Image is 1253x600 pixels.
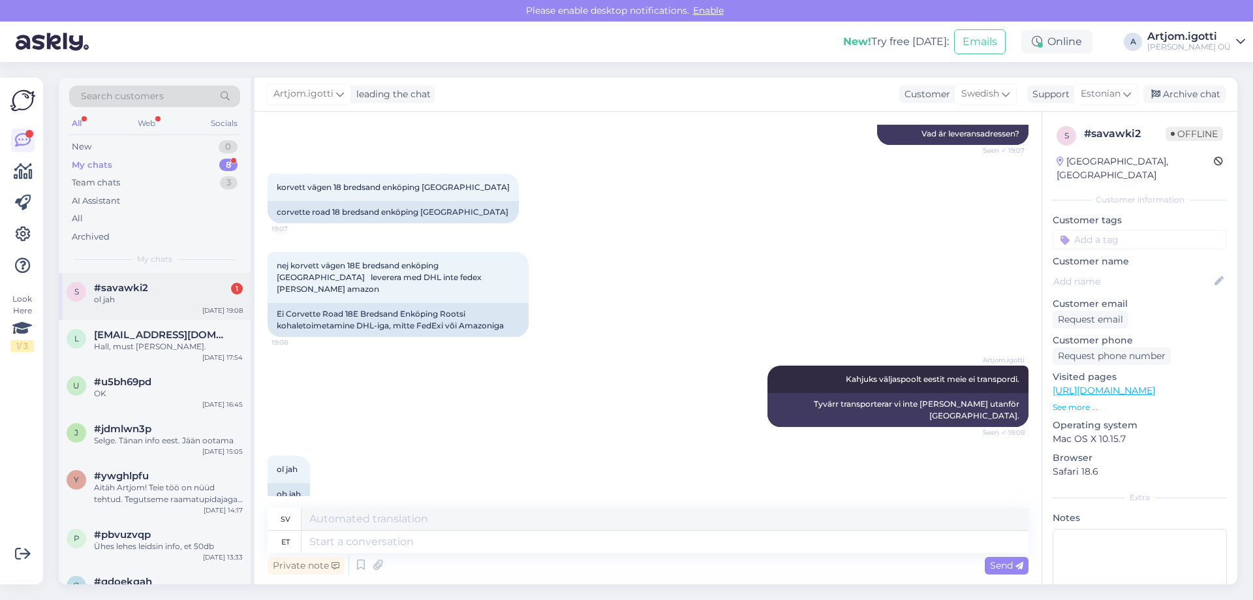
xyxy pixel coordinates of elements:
div: Request email [1053,311,1128,328]
div: New [72,140,91,153]
p: Customer name [1053,255,1227,268]
p: Mac OS X 10.15.7 [1053,432,1227,446]
div: Support [1027,87,1070,101]
div: Selge. Tänan info eest. Jään ootama [94,435,243,447]
span: Estonian [1081,87,1121,101]
div: [PERSON_NAME] OÜ [1147,42,1231,52]
p: See more ... [1053,402,1227,413]
span: l [74,334,79,343]
div: 1 / 3 [10,340,34,352]
div: All [69,115,84,132]
div: # savawki2 [1084,126,1166,142]
div: sv [281,508,290,530]
span: #ywghlpfu [94,470,149,482]
div: [DATE] 19:08 [202,306,243,315]
div: Team chats [72,176,120,189]
span: #qdoekqah [94,576,152,588]
span: korvett vägen 18 bredsand enköping [GEOGRAPHIC_DATA] [277,182,510,192]
div: Look Here [10,293,34,352]
span: 19:08 [271,338,320,347]
span: #jdmlwn3p [94,423,151,435]
div: Private note [268,557,345,575]
span: 19:07 [271,224,320,234]
div: Ühes lehes leidsin info, et 50db [94,541,243,552]
div: Customer [899,87,950,101]
div: Web [135,115,158,132]
div: 1 [231,283,243,294]
div: AI Assistant [72,195,120,208]
span: Seen ✓ 19:07 [976,146,1025,155]
input: Add a tag [1053,230,1227,249]
a: [URL][DOMAIN_NAME] [1053,385,1155,396]
div: Vad är leveransadressen? [877,123,1029,145]
div: leading the chat [351,87,431,101]
div: Archive chat [1143,86,1226,103]
span: q [73,580,80,590]
span: #savawki2 [94,282,148,294]
div: Aitäh Artjom! Teie töö on nüüd tehtud. Tegutseme raamatupidajaga edasi... [94,482,243,505]
div: 8 [219,159,238,172]
span: s [74,287,79,296]
span: #pbvuzvqp [94,529,151,541]
div: [DATE] 15:05 [202,447,243,456]
div: Archived [72,230,110,244]
div: Online [1021,30,1092,54]
p: Customer email [1053,297,1227,311]
input: Add name [1053,274,1212,289]
a: Artjom.igotti[PERSON_NAME] OÜ [1147,31,1245,52]
span: Kahjuks väljaspoolt eestit meie ei transpordi. [846,374,1019,384]
span: p [74,533,80,543]
div: A [1124,33,1142,51]
div: Request phone number [1053,347,1171,365]
span: My chats [137,253,172,265]
div: Extra [1053,492,1227,503]
div: oh jah [268,483,310,505]
button: Emails [954,29,1006,54]
div: OK [94,388,243,400]
p: Browser [1053,451,1227,465]
div: All [72,212,83,225]
div: [DATE] 13:33 [203,552,243,562]
span: s [1064,131,1069,140]
div: [DATE] 16:45 [202,400,243,409]
span: ol jah [277,464,298,474]
span: #u5bh69pd [94,376,151,388]
span: Seen ✓ 19:08 [976,428,1025,437]
p: Customer phone [1053,334,1227,347]
p: Visited pages [1053,370,1227,384]
div: Tyvärr transporterar vi inte [PERSON_NAME] utanför [GEOGRAPHIC_DATA]. [767,393,1029,427]
span: Search customers [81,89,164,103]
span: j [74,428,78,437]
b: New! [843,35,871,48]
span: Artjom.igotti [976,355,1025,365]
span: Artjom.igotti [273,87,333,101]
div: 3 [220,176,238,189]
span: liina.liiv@gmail.com [94,329,230,341]
p: Safari 18.6 [1053,465,1227,479]
div: Try free [DATE]: [843,34,949,50]
div: [DATE] 17:54 [202,353,243,362]
span: Swedish [961,87,999,101]
div: Socials [208,115,240,132]
div: corvette road 18 bredsand enköping [GEOGRAPHIC_DATA] [268,201,519,223]
div: 0 [219,140,238,153]
div: Artjom.igotti [1147,31,1231,42]
span: Send [990,560,1023,571]
span: u [73,381,80,390]
span: Enable [689,5,728,16]
div: My chats [72,159,112,172]
p: Notes [1053,511,1227,525]
p: Operating system [1053,418,1227,432]
div: Hall, must [PERSON_NAME]. [94,341,243,353]
span: Offline [1166,127,1223,141]
p: Customer tags [1053,213,1227,227]
div: Ei Corvette Road 18E Bredsand Enköping Rootsi kohaletoimetamine DHL-iga, mitte FedExi või Amazoniga [268,303,529,337]
span: y [74,475,79,484]
div: [GEOGRAPHIC_DATA], [GEOGRAPHIC_DATA] [1057,155,1214,182]
img: Askly Logo [10,88,35,113]
div: [DATE] 14:17 [204,505,243,515]
div: ol jah [94,294,243,306]
div: Customer information [1053,194,1227,206]
div: et [281,531,290,553]
span: nej korvett vägen 18E bredsand enköping [GEOGRAPHIC_DATA] leverera med DHL inte fedex [PERSON_NAM... [277,261,484,294]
